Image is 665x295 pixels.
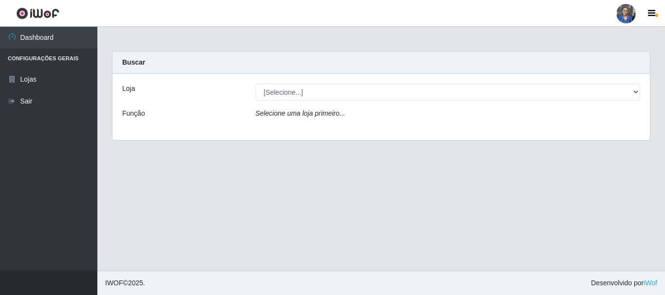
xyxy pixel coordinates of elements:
[122,58,145,66] strong: Buscar
[16,7,59,19] img: CoreUI Logo
[105,279,123,287] span: IWOF
[591,278,657,288] span: Desenvolvido por
[256,109,345,117] i: Selecione uma loja primeiro...
[105,278,145,288] span: © 2025 .
[644,279,657,287] a: iWof
[122,108,145,119] label: Função
[122,84,135,94] label: Loja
